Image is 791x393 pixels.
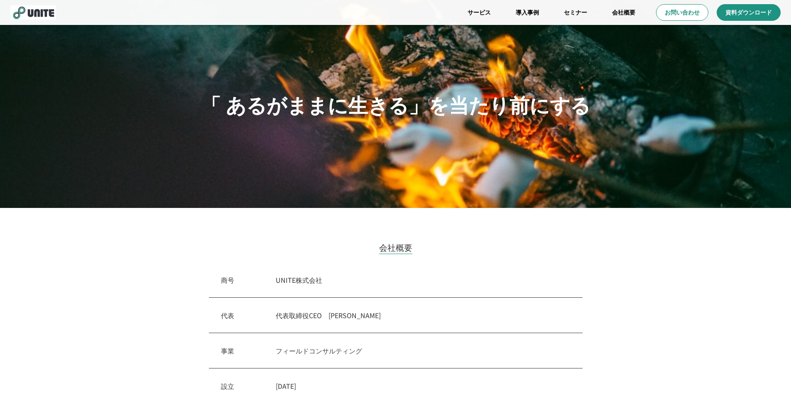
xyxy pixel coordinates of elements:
p: フィールドコンサルティング [276,346,571,356]
p: 代表 [221,310,234,320]
div: チャットウィジェット [749,353,791,393]
p: [DATE] [276,381,571,391]
p: 資料ダウンロード [725,8,772,17]
p: 事業 [221,346,234,356]
iframe: Chat Widget [749,353,791,393]
p: お問い合わせ [665,8,700,17]
p: 設立 [221,381,234,391]
p: 商号 [221,275,234,285]
h2: 会社概要 [379,241,412,254]
a: お問い合わせ [656,4,708,21]
p: 代表取締役CEO [PERSON_NAME] [276,310,571,320]
p: 「 あるがままに生きる」を当たり前にする [201,89,590,119]
a: 資料ダウンロード [717,4,781,21]
p: UNITE株式会社 [276,275,571,285]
